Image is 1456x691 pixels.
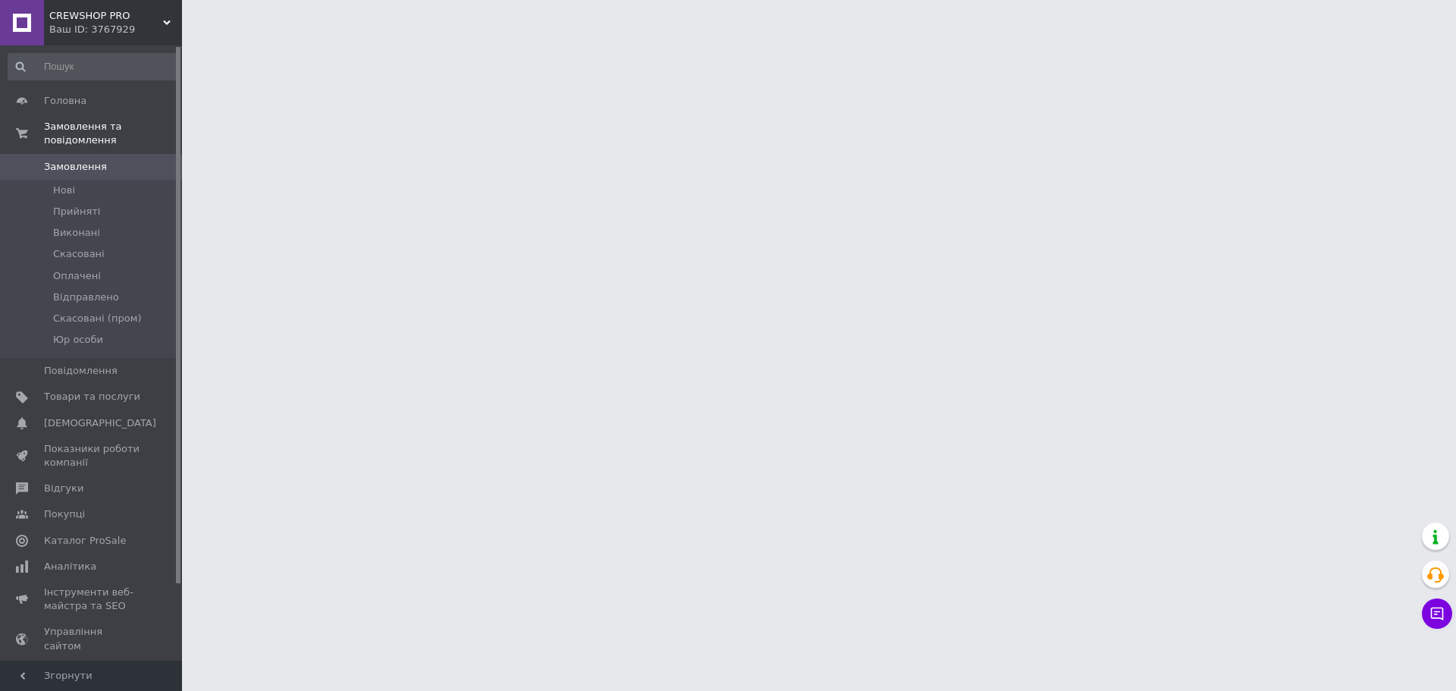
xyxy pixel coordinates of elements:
[44,534,126,548] span: Каталог ProSale
[49,23,182,36] div: Ваш ID: 3767929
[53,333,103,347] span: Юр особи
[1422,598,1452,629] button: Чат з покупцем
[44,625,140,652] span: Управління сайтом
[44,94,86,108] span: Головна
[53,312,142,325] span: Скасовані (пром)
[53,205,100,218] span: Прийняті
[44,560,96,573] span: Аналітика
[53,184,75,197] span: Нові
[44,160,107,174] span: Замовлення
[44,482,83,495] span: Відгуки
[49,9,163,23] span: CREWSHOP PRO
[53,269,101,283] span: Оплачені
[44,442,140,470] span: Показники роботи компанії
[44,364,118,378] span: Повідомлення
[53,291,119,304] span: Відправлено
[44,586,140,613] span: Інструменти веб-майстра та SEO
[44,390,140,404] span: Товари та послуги
[53,247,105,261] span: Скасовані
[53,226,100,240] span: Виконані
[44,507,85,521] span: Покупці
[44,120,182,147] span: Замовлення та повідомлення
[44,416,156,430] span: [DEMOGRAPHIC_DATA]
[8,53,179,80] input: Пошук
